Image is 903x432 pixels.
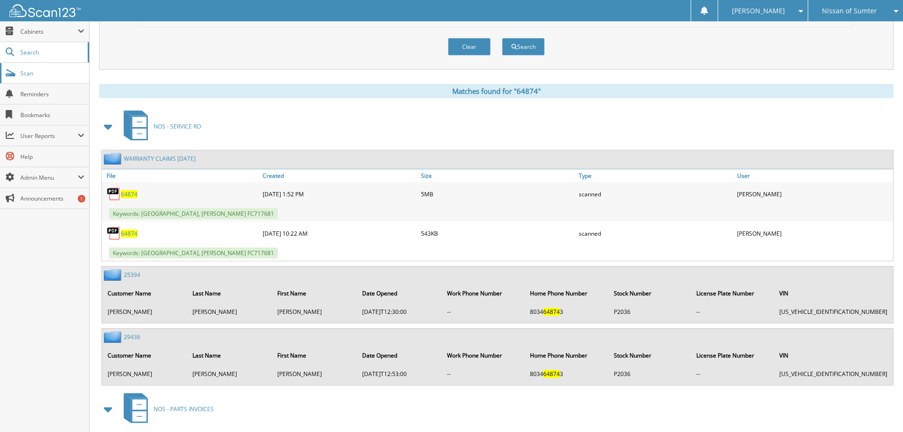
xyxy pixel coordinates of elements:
[154,405,214,413] span: NOS - PARTS INVOICES
[419,184,577,203] div: 5MB
[103,366,187,382] td: [PERSON_NAME]
[357,346,441,365] th: Date Opened
[154,122,201,130] span: NOS - SERVICE RO
[99,84,894,98] div: Matches found for "64874"
[609,346,691,365] th: Stock Number
[442,284,524,303] th: Work Phone Number
[121,190,137,198] a: 64874
[20,132,78,140] span: User Reports
[260,169,419,182] a: Created
[118,108,201,145] a: NOS - SERVICE RO
[357,284,441,303] th: Date Opened
[822,8,877,14] span: Nissan of Sumter
[502,38,545,55] button: Search
[732,8,785,14] span: [PERSON_NAME]
[188,366,272,382] td: [PERSON_NAME]
[543,370,560,378] span: 64874
[357,366,441,382] td: [DATE]T12:53:00
[525,304,608,320] td: 8034 3
[118,390,214,428] a: NOS - PARTS INVOICES
[109,248,278,258] span: Keywords: [GEOGRAPHIC_DATA], [PERSON_NAME] FC717681
[260,184,419,203] div: [DATE] 1:52 PM
[576,224,735,243] div: scanned
[357,304,441,320] td: [DATE]T12:30:00
[20,174,78,182] span: Admin Menu
[735,169,893,182] a: User
[525,366,608,382] td: 8034 3
[188,304,272,320] td: [PERSON_NAME]
[735,224,893,243] div: [PERSON_NAME]
[260,224,419,243] div: [DATE] 10:22 AM
[20,48,83,56] span: Search
[124,333,140,341] a: 29436
[109,208,278,219] span: Keywords: [GEOGRAPHIC_DATA], [PERSON_NAME] FC717681
[107,187,121,201] img: PDF.png
[188,284,272,303] th: Last Name
[692,304,774,320] td: --
[775,346,892,365] th: VIN
[124,155,196,163] a: WARRANTY CLAIMS [DATE]
[103,346,187,365] th: Customer Name
[124,271,140,279] a: 25394
[103,304,187,320] td: [PERSON_NAME]
[20,28,78,36] span: Cabinets
[104,331,124,343] img: folder2.png
[273,284,356,303] th: First Name
[107,226,121,240] img: PDF.png
[448,38,491,55] button: Clear
[104,269,124,281] img: folder2.png
[273,346,356,365] th: First Name
[525,346,608,365] th: Home Phone Number
[609,366,691,382] td: P2036
[543,308,560,316] span: 64874
[20,153,84,161] span: Help
[856,386,903,432] iframe: Chat Widget
[775,304,892,320] td: [US_VEHICLE_IDENTIFICATION_NUMBER]
[609,304,691,320] td: P2036
[419,224,577,243] div: 543KB
[775,284,892,303] th: VIN
[576,169,735,182] a: Type
[121,230,137,238] a: 64874
[273,366,356,382] td: [PERSON_NAME]
[20,90,84,98] span: Reminders
[20,194,84,202] span: Announcements
[442,304,524,320] td: --
[442,346,524,365] th: Work Phone Number
[735,184,893,203] div: [PERSON_NAME]
[692,366,774,382] td: --
[419,169,577,182] a: Size
[103,284,187,303] th: Customer Name
[20,69,84,77] span: Scan
[692,346,774,365] th: License Plate Number
[576,184,735,203] div: scanned
[102,169,260,182] a: File
[442,366,524,382] td: --
[692,284,774,303] th: License Plate Number
[525,284,608,303] th: Home Phone Number
[609,284,691,303] th: Stock Number
[188,346,272,365] th: Last Name
[104,153,124,165] img: folder2.png
[775,366,892,382] td: [US_VEHICLE_IDENTIFICATION_NUMBER]
[273,304,356,320] td: [PERSON_NAME]
[78,195,85,202] div: 1
[20,111,84,119] span: Bookmarks
[9,4,81,17] img: scan123-logo-white.svg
